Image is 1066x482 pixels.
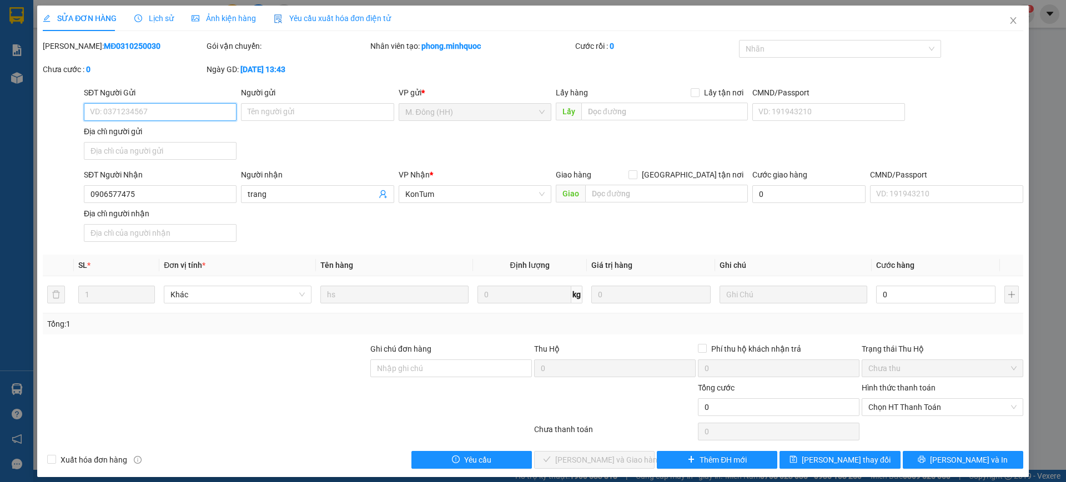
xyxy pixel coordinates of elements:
button: plus [1004,286,1019,303]
input: 0 [591,286,711,303]
span: Ảnh kiện hàng [192,14,256,23]
span: Định lượng [510,261,550,270]
div: Chưa cước : [43,63,204,75]
span: [PERSON_NAME] thay đổi [802,454,891,466]
span: kg [571,286,582,303]
span: printer [918,455,926,464]
span: Yêu cầu [464,454,491,466]
th: Ghi chú [715,255,872,276]
div: Địa chỉ người gửi [84,125,237,138]
label: Hình thức thanh toán [862,383,936,392]
div: Người nhận [241,169,394,181]
span: Lấy tận nơi [700,87,748,99]
div: SĐT Người Nhận [84,169,237,181]
input: Dọc đường [585,185,748,202]
span: Tên hàng [320,261,353,270]
span: user-add [379,190,388,199]
div: VP gửi [399,87,551,99]
span: exclamation-circle [452,455,460,464]
span: Lịch sử [134,14,174,23]
span: plus [687,455,695,464]
div: Trạng thái Thu Hộ [862,343,1023,355]
input: Dọc đường [581,103,748,120]
button: plusThêm ĐH mới [657,451,777,469]
button: delete [47,286,65,303]
span: Giao hàng [556,170,591,179]
b: 0 [86,65,90,74]
div: Địa chỉ người nhận [84,207,237,220]
span: Xuất hóa đơn hàng [56,454,132,466]
span: picture [192,14,199,22]
div: Nhân viên tạo: [370,40,573,52]
span: Cước hàng [876,261,914,270]
span: Khác [170,286,305,303]
span: Yêu cầu xuất hóa đơn điện tử [274,14,391,23]
span: edit [43,14,51,22]
span: Đơn vị tính [164,261,205,270]
span: Chọn HT Thanh Toán [868,399,1017,415]
span: info-circle [134,456,142,464]
span: Tổng cước [698,383,735,392]
span: Lấy hàng [556,88,588,97]
span: [PERSON_NAME] và In [930,454,1008,466]
span: Thu Hộ [534,344,560,353]
div: SĐT Người Gửi [84,87,237,99]
button: exclamation-circleYêu cầu [411,451,532,469]
span: Giao [556,185,585,202]
div: Gói vận chuyển: [207,40,368,52]
span: KonTum [405,186,545,202]
div: Tổng: 1 [47,318,411,330]
button: Close [998,6,1029,37]
img: icon [274,14,283,23]
span: VP Nhận [399,170,430,179]
span: Thêm ĐH mới [700,454,747,466]
button: check[PERSON_NAME] và Giao hàng [534,451,655,469]
b: 0 [610,42,614,50]
input: Ghi chú đơn hàng [370,359,532,377]
div: [PERSON_NAME]: [43,40,204,52]
span: Giá trị hàng [591,261,632,270]
div: Chưa thanh toán [533,423,697,443]
span: Lấy [556,103,581,120]
span: [GEOGRAPHIC_DATA] tận nơi [637,169,748,181]
input: Địa chỉ của người gửi [84,142,237,160]
button: printer[PERSON_NAME] và In [903,451,1023,469]
span: Chưa thu [868,360,1017,377]
div: Người gửi [241,87,394,99]
div: CMND/Passport [870,169,1023,181]
input: Địa chỉ của người nhận [84,224,237,242]
label: Ghi chú đơn hàng [370,344,431,353]
span: SL [78,261,87,270]
input: Ghi Chú [720,286,867,303]
button: save[PERSON_NAME] thay đổi [780,451,900,469]
span: clock-circle [134,14,142,22]
div: Cước rồi : [575,40,737,52]
span: save [790,455,797,464]
input: Cước giao hàng [752,185,866,203]
b: phong.minhquoc [421,42,481,50]
div: Ngày GD: [207,63,368,75]
b: [DATE] 13:43 [240,65,285,74]
span: Phí thu hộ khách nhận trả [707,343,806,355]
label: Cước giao hàng [752,170,807,179]
b: MĐ0310250030 [104,42,160,50]
div: CMND/Passport [752,87,905,99]
span: SỬA ĐƠN HÀNG [43,14,117,23]
span: M. Đông (HH) [405,104,545,120]
span: close [1009,16,1018,25]
input: VD: Bàn, Ghế [320,286,468,303]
